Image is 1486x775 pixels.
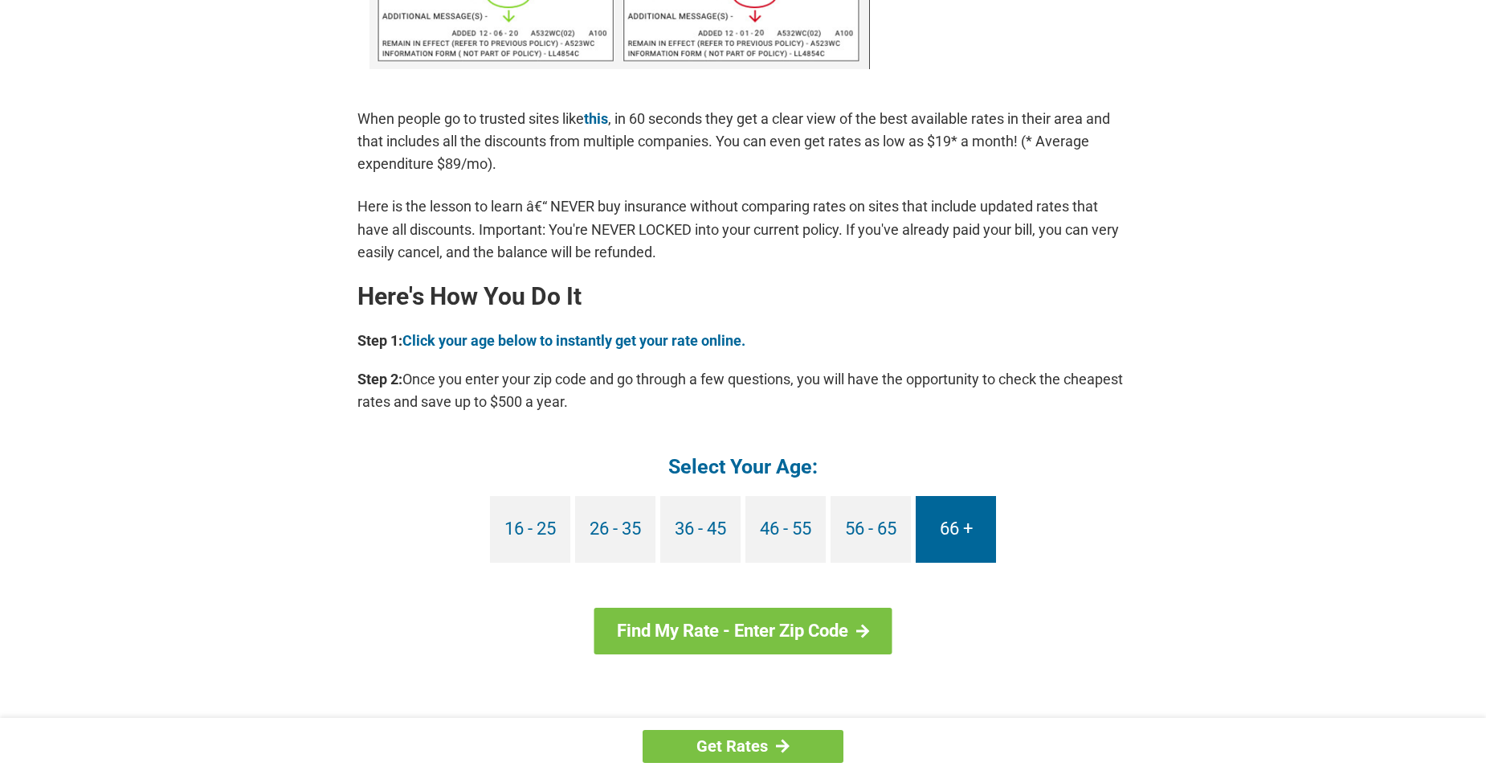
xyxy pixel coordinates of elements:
b: Step 1: [357,332,402,349]
b: Step 2: [357,371,402,387]
h2: Here's How You Do It [357,284,1129,310]
p: When people go to trusted sites like , in 60 seconds they get a clear view of the best available ... [357,108,1129,175]
a: Click your age below to instantly get your rate online. [402,332,745,349]
p: Here is the lesson to learn â€“ NEVER buy insurance without comparing rates on sites that include... [357,195,1129,263]
a: Find My Rate - Enter Zip Code [594,608,892,654]
a: 56 - 65 [831,496,911,563]
a: 66 + [916,496,996,563]
a: 16 - 25 [490,496,570,563]
p: Once you enter your zip code and go through a few questions, you will have the opportunity to che... [357,368,1129,413]
a: 46 - 55 [745,496,826,563]
a: this [584,110,608,127]
a: 26 - 35 [575,496,655,563]
a: Get Rates [643,730,843,763]
a: 36 - 45 [660,496,741,563]
h4: Select Your Age: [357,453,1129,480]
